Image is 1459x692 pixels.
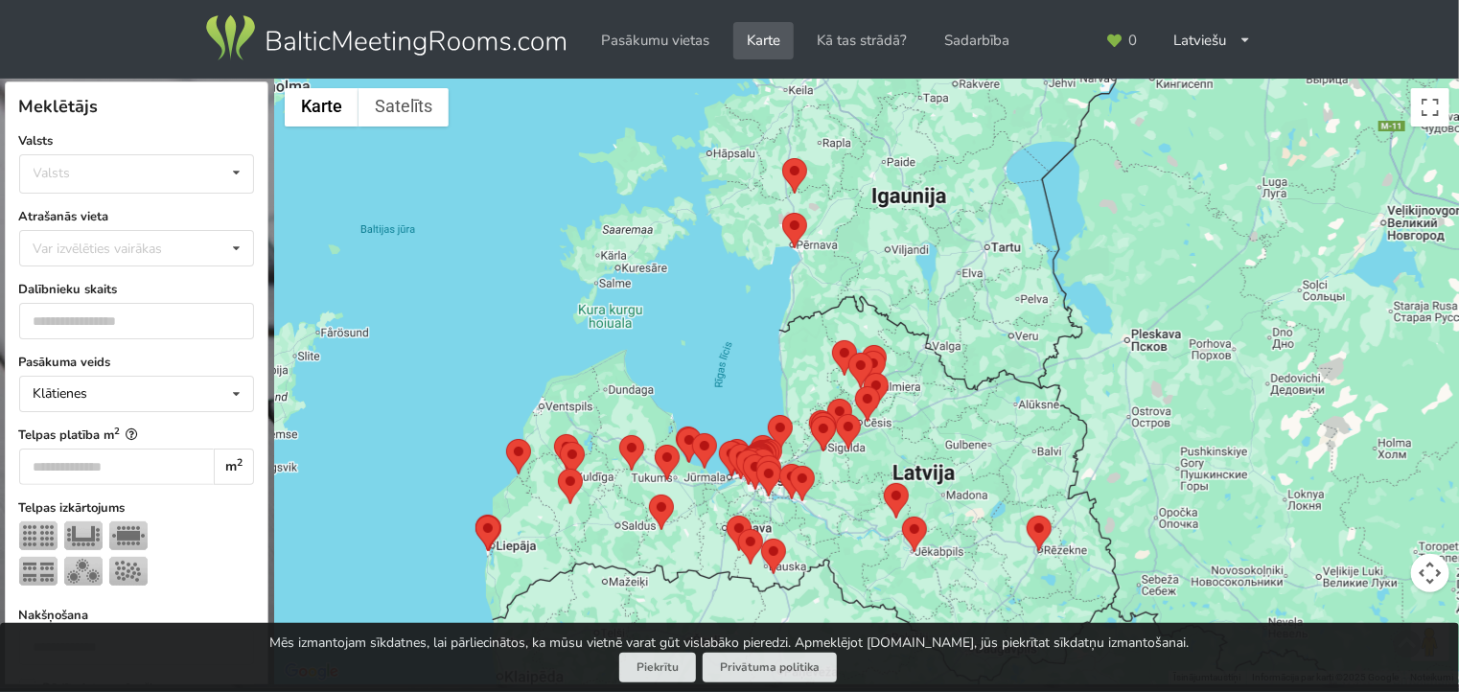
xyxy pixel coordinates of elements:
div: Latviešu [1161,22,1265,59]
label: Nakšņošana [19,606,254,625]
img: Pieņemšana [109,557,148,586]
button: Rādīt satelīta fotogrāfisko datu bāzi [359,88,449,127]
img: Klase [19,557,58,586]
img: Bankets [64,557,103,586]
span: Meklētājs [19,95,99,118]
a: Kā tas strādā? [804,22,921,59]
span: 0 [1128,34,1137,48]
a: Sadarbība [931,22,1023,59]
label: Valsts [19,131,254,150]
button: Pārslēgt pilnekrāna skatu [1411,88,1449,127]
img: Baltic Meeting Rooms [202,12,569,65]
div: Valsts [34,165,71,181]
img: Sapulce [109,521,148,550]
label: Dalībnieku skaits [19,280,254,299]
sup: 2 [115,425,121,437]
button: Piekrītu [619,653,696,682]
div: Var izvēlēties vairākas [29,238,206,260]
img: U-Veids [64,521,103,550]
label: Atrašanās vieta [19,207,254,226]
a: Privātuma politika [703,653,837,682]
img: Teātris [19,521,58,550]
label: Telpas izkārtojums [19,498,254,518]
button: Rādīt ielu karti [285,88,359,127]
a: Karte [733,22,794,59]
label: Pasākuma veids [19,353,254,372]
sup: 2 [237,455,243,470]
div: Klātienes [34,387,88,401]
a: Pasākumu vietas [589,22,724,59]
button: Kartes kameras vadīklas [1411,554,1449,592]
label: Telpas platība m [19,426,254,445]
div: m [214,449,253,485]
